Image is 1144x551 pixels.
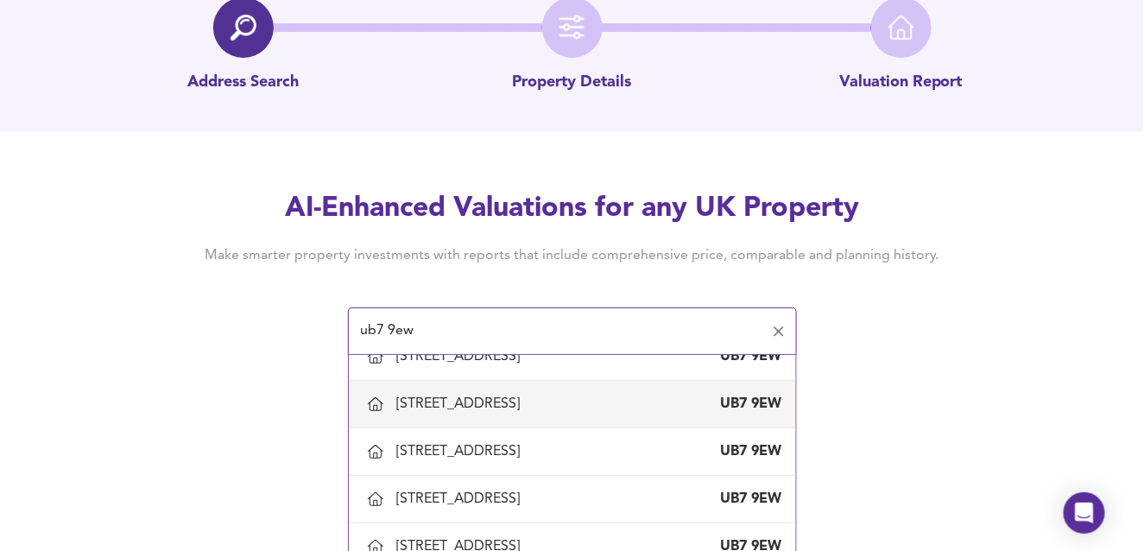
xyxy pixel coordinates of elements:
[397,395,528,414] div: [STREET_ADDRESS]
[839,72,963,94] p: Valuation Report
[397,442,528,461] div: [STREET_ADDRESS]
[888,15,914,41] img: home-icon
[231,15,256,41] img: search-icon
[179,246,966,265] h4: Make smarter property investments with reports that include comprehensive price, comparable and p...
[713,347,782,366] div: UB7 9EW
[179,190,966,228] h2: AI-Enhanced Valuations for any UK Property
[713,442,782,461] div: UB7 9EW
[713,395,782,414] div: UB7 9EW
[187,72,299,94] p: Address Search
[513,72,632,94] p: Property Details
[713,490,782,509] div: UB7 9EW
[1064,492,1105,534] div: Open Intercom Messenger
[559,15,585,41] img: filter-icon
[767,320,791,344] button: Clear
[397,347,528,366] div: [STREET_ADDRESS]
[397,490,528,509] div: [STREET_ADDRESS]
[356,315,763,348] input: Enter a postcode to start...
